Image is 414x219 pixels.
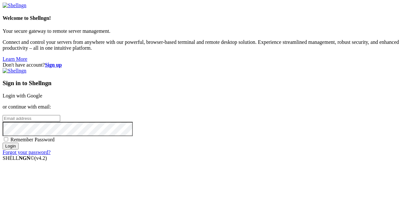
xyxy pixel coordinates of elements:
[3,56,27,62] a: Learn More
[3,68,26,74] img: Shellngn
[10,137,55,142] span: Remember Password
[19,155,31,161] b: NGN
[3,143,19,149] input: Login
[3,15,411,21] h4: Welcome to Shellngn!
[3,104,411,110] p: or continue with email:
[3,39,411,51] p: Connect and control your servers from anywhere with our powerful, browser-based terminal and remo...
[3,62,411,68] div: Don't have account?
[34,155,47,161] span: 4.2.0
[3,155,47,161] span: SHELL ©
[45,62,62,68] a: Sign up
[3,3,26,8] img: Shellngn
[4,137,8,141] input: Remember Password
[3,28,411,34] p: Your secure gateway to remote server management.
[3,80,411,87] h3: Sign in to Shellngn
[3,149,50,155] a: Forgot your password?
[3,93,42,98] a: Login with Google
[3,115,60,122] input: Email address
